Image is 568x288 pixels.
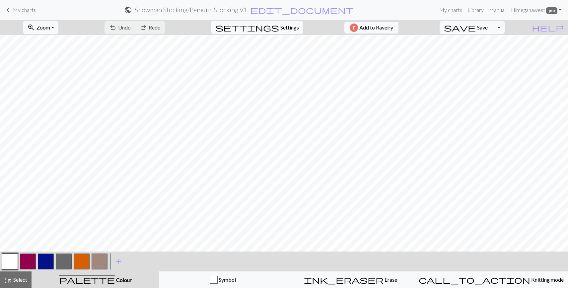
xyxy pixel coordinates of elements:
h2: Snowman Stocking / Penguin Stocking V1 [135,6,247,14]
button: Add to Ravelry [344,22,398,33]
span: keyboard_arrow_left [4,5,12,15]
span: zoom_in [27,23,35,32]
span: help [532,23,564,32]
span: Colour [115,277,132,283]
span: call_to_action [419,275,530,284]
a: Himeganawest pro [508,3,564,17]
span: save [444,23,476,32]
span: Knitting mode [530,276,564,283]
span: highlight_alt [4,275,12,284]
span: Symbol [218,276,236,283]
button: Erase [287,271,414,288]
span: Select [12,276,27,283]
button: Symbol [159,271,287,288]
a: Library [465,3,486,17]
img: Ravelry [350,24,358,32]
button: Save [440,21,492,34]
span: pro [546,7,557,14]
span: ink_eraser [304,275,384,284]
button: Knitting mode [414,271,568,288]
span: Add to Ravelry [359,24,393,32]
span: public [124,5,132,15]
span: Save [477,24,488,30]
button: SettingsSettings [211,21,303,34]
span: add [115,257,123,266]
span: palette [59,275,115,284]
i: Settings [215,24,279,31]
button: Colour [32,271,159,288]
span: My charts [13,7,36,13]
button: Zoom [23,21,58,34]
span: edit_document [250,5,354,15]
a: My charts [4,4,36,16]
span: Settings [280,24,299,31]
a: Manual [486,3,508,17]
span: settings [215,23,279,32]
span: Zoom [36,24,50,30]
a: My charts [437,3,465,17]
span: Erase [384,276,397,283]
